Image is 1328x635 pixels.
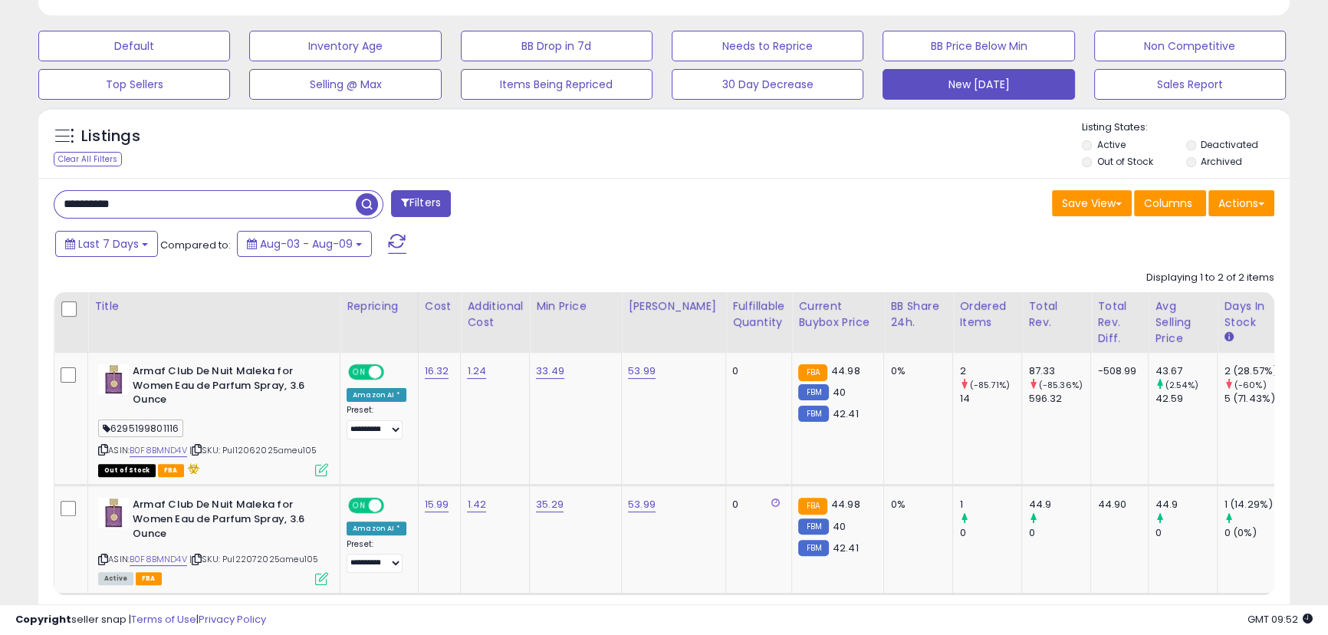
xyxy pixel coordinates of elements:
[536,497,564,512] a: 35.29
[425,364,449,379] a: 16.32
[1165,379,1198,391] small: (2.54%)
[883,69,1074,100] button: New [DATE]
[959,498,1021,512] div: 1
[1247,612,1313,627] span: 2025-08-17 09:52 GMT
[628,298,719,314] div: [PERSON_NAME]
[249,69,441,100] button: Selling @ Max
[1028,364,1090,378] div: 87.33
[347,539,406,574] div: Preset:
[798,498,827,515] small: FBA
[382,366,406,379] span: OFF
[959,392,1021,406] div: 14
[1146,271,1274,285] div: Displaying 1 to 2 of 2 items
[1224,331,1233,344] small: Days In Stock.
[38,31,230,61] button: Default
[1096,155,1152,168] label: Out of Stock
[249,31,441,61] button: Inventory Age
[1155,298,1211,347] div: Avg Selling Price
[136,572,162,585] span: FBA
[1082,120,1290,135] p: Listing States:
[1224,298,1280,331] div: Days In Stock
[133,498,319,545] b: Armaf Club De Nuit Maleka for Women Eau de Parfum Spray, 3.6 Ounce
[130,444,187,457] a: B0F8BMND4V
[1144,196,1192,211] span: Columns
[628,364,656,379] a: 53.99
[260,236,353,252] span: Aug-03 - Aug-09
[890,364,941,378] div: 0%
[1028,526,1090,540] div: 0
[347,298,412,314] div: Repricing
[831,497,860,512] span: 44.98
[189,444,317,456] span: | SKU: Pul12062025ameu105
[1155,364,1217,378] div: 43.67
[131,612,196,627] a: Terms of Use
[798,540,828,556] small: FBM
[98,498,328,583] div: ASIN:
[1224,392,1286,406] div: 5 (71.43%)
[798,364,827,381] small: FBA
[672,69,863,100] button: 30 Day Decrease
[798,518,828,535] small: FBM
[160,238,231,252] span: Compared to:
[38,69,230,100] button: Top Sellers
[833,541,859,555] span: 42.41
[833,406,859,421] span: 42.41
[461,69,652,100] button: Items Being Repriced
[1094,31,1286,61] button: Non Competitive
[1028,392,1090,406] div: 596.32
[831,364,860,378] span: 44.98
[959,526,1021,540] div: 0
[461,31,652,61] button: BB Drop in 7d
[78,236,139,252] span: Last 7 Days
[98,498,129,528] img: 31vZ-qIjcwL._SL40_.jpg
[98,364,328,475] div: ASIN:
[833,519,846,534] span: 40
[467,364,486,379] a: 1.24
[1224,364,1286,378] div: 2 (28.57%)
[98,419,183,437] span: 6295199801116
[1039,379,1083,391] small: (-85.36%)
[1094,69,1286,100] button: Sales Report
[98,464,156,477] span: All listings that are currently out of stock and unavailable for purchase on Amazon
[237,231,372,257] button: Aug-03 - Aug-09
[890,298,946,331] div: BB Share 24h.
[883,31,1074,61] button: BB Price Below Min
[732,364,780,378] div: 0
[347,388,406,402] div: Amazon AI *
[1224,498,1286,512] div: 1 (14.29%)
[350,366,369,379] span: ON
[1224,526,1286,540] div: 0 (0%)
[1234,379,1267,391] small: (-60%)
[959,298,1015,331] div: Ordered Items
[15,613,266,627] div: seller snap | |
[798,384,828,400] small: FBM
[1097,364,1136,378] div: -508.99
[959,364,1021,378] div: 2
[732,498,780,512] div: 0
[536,298,615,314] div: Min Price
[1155,526,1217,540] div: 0
[98,572,133,585] span: All listings currently available for purchase on Amazon
[1097,498,1136,512] div: 44.90
[798,406,828,422] small: FBM
[1052,190,1132,216] button: Save View
[189,553,318,565] span: | SKU: Pul22072025ameu105
[15,612,71,627] strong: Copyright
[350,499,369,512] span: ON
[1028,498,1090,512] div: 44.9
[158,464,184,477] span: FBA
[425,497,449,512] a: 15.99
[890,498,941,512] div: 0%
[55,231,158,257] button: Last 7 Days
[1096,138,1125,151] label: Active
[628,497,656,512] a: 53.99
[1155,392,1217,406] div: 42.59
[467,298,523,331] div: Additional Cost
[94,298,334,314] div: Title
[970,379,1010,391] small: (-85.71%)
[347,405,406,439] div: Preset:
[81,126,140,147] h5: Listings
[1201,138,1258,151] label: Deactivated
[98,364,129,395] img: 31vZ-qIjcwL._SL40_.jpg
[1155,498,1217,512] div: 44.9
